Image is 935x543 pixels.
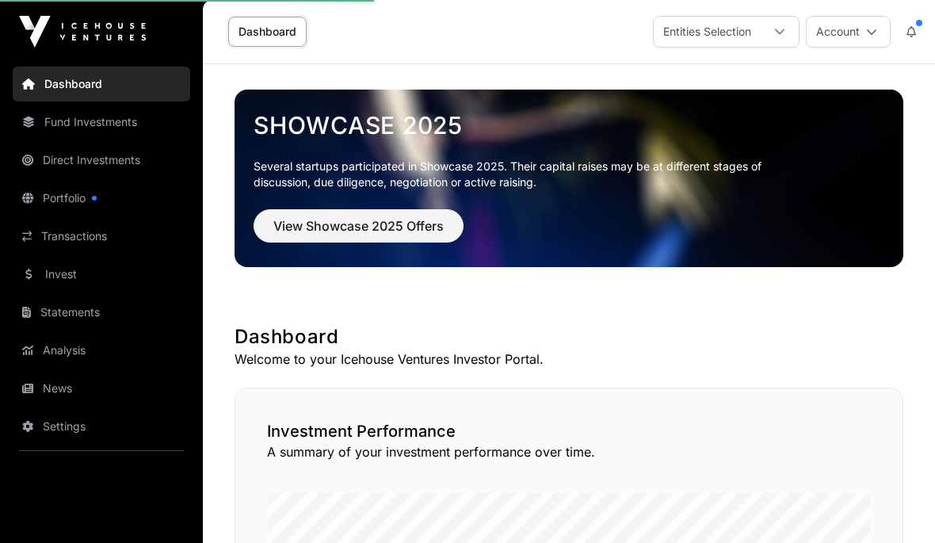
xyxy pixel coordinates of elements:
[13,105,190,140] a: Fund Investments
[13,181,190,216] a: Portfolio
[13,371,190,406] a: News
[13,333,190,368] a: Analysis
[856,467,935,543] iframe: Chat Widget
[254,111,884,140] a: Showcase 2025
[235,90,903,267] img: Showcase 2025
[228,17,307,47] a: Dashboard
[13,143,190,178] a: Direct Investments
[235,324,903,350] h1: Dashboard
[254,159,786,190] p: Several startups participated in Showcase 2025. Their capital raises may be at different stages o...
[13,67,190,101] a: Dashboard
[267,420,871,442] h2: Investment Performance
[654,17,761,47] div: Entities Selection
[13,295,190,330] a: Statements
[13,257,190,292] a: Invest
[254,225,464,241] a: View Showcase 2025 Offers
[273,216,444,235] span: View Showcase 2025 Offers
[267,442,871,461] p: A summary of your investment performance over time.
[235,350,903,369] p: Welcome to your Icehouse Ventures Investor Portal.
[254,209,464,243] button: View Showcase 2025 Offers
[13,409,190,444] a: Settings
[13,219,190,254] a: Transactions
[19,16,146,48] img: Icehouse Ventures Logo
[806,16,891,48] button: Account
